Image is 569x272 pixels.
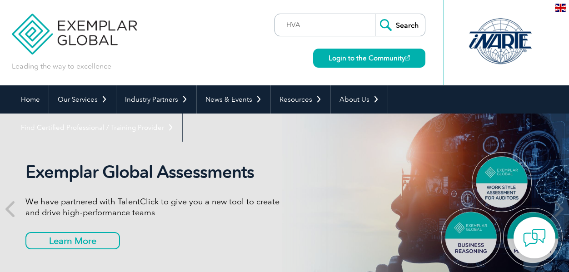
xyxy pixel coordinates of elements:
p: Leading the way to excellence [12,61,111,71]
img: contact-chat.png [523,227,546,249]
a: Learn More [25,232,120,249]
a: Resources [271,85,330,114]
a: News & Events [197,85,270,114]
a: Find Certified Professional / Training Provider [12,114,182,142]
h2: Exemplar Global Assessments [25,162,284,183]
p: We have partnered with TalentClick to give you a new tool to create and drive high-performance teams [25,196,284,218]
img: open_square.png [405,55,410,60]
a: About Us [331,85,388,114]
img: en [555,4,566,12]
input: Search [375,14,425,36]
a: Login to the Community [313,49,425,68]
a: Our Services [49,85,116,114]
a: Industry Partners [116,85,196,114]
a: Home [12,85,49,114]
